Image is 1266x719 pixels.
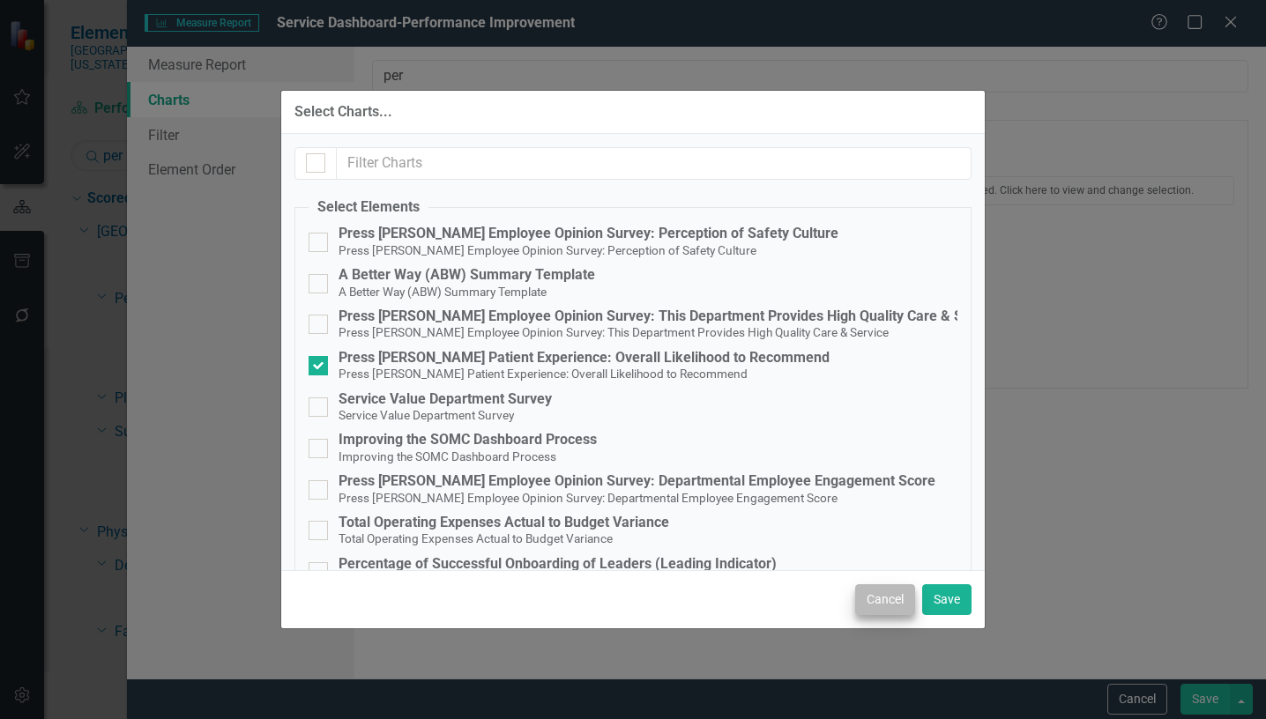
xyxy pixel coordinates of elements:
small: A Better Way (ABW) Summary Template [339,285,547,299]
button: Cancel [855,584,915,615]
small: Press [PERSON_NAME] Employee Opinion Survey: Perception of Safety Culture [339,243,756,257]
input: Filter Charts [336,147,972,180]
div: Press [PERSON_NAME] Patient Experience: Overall Likelihood to Recommend [339,350,830,366]
button: Save [922,584,972,615]
small: Total Operating Expenses Actual to Budget Variance [339,531,613,545]
div: A Better Way (ABW) Summary Template [339,267,595,283]
div: Select Charts... [294,104,392,120]
div: Percentage of Successful Onboarding of Leaders (Leading Indicator) [339,556,777,572]
legend: Select Elements [309,197,428,218]
small: Press [PERSON_NAME] Employee Opinion Survey: Departmental Employee Engagement Score [339,491,838,505]
div: Press [PERSON_NAME] Employee Opinion Survey: Perception of Safety Culture [339,226,838,241]
small: Press [PERSON_NAME] Employee Opinion Survey: This Department Provides High Quality Care & Service [339,325,889,339]
div: Improving the SOMC Dashboard Process [339,432,597,448]
div: Service Value Department Survey [339,391,552,407]
div: Total Operating Expenses Actual to Budget Variance [339,515,669,530]
div: Press [PERSON_NAME] Employee Opinion Survey: This Department Provides High Quality Care & Service [339,308,1002,324]
small: Press [PERSON_NAME] Patient Experience: Overall Likelihood to Recommend [339,367,748,381]
small: Service Value Department Survey [339,408,514,422]
small: Improving the SOMC Dashboard Process [339,449,556,463]
div: Press [PERSON_NAME] Employee Opinion Survey: Departmental Employee Engagement Score [339,473,935,489]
